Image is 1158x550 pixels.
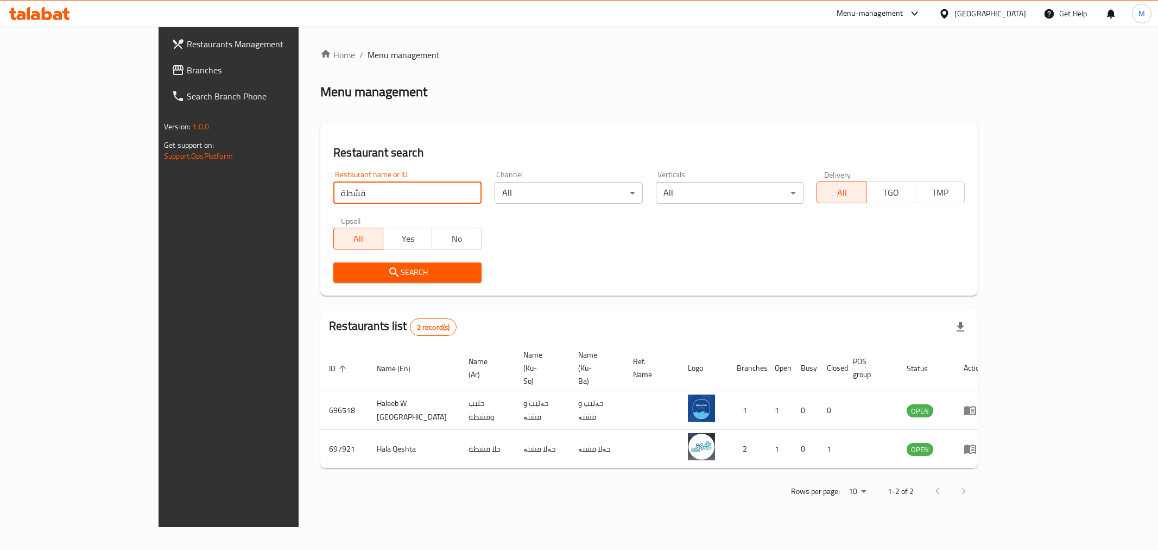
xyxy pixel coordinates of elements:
div: Menu [964,404,984,417]
td: 0 [792,391,818,430]
div: Rows per page: [844,484,870,500]
a: Search Branch Phone [163,83,352,109]
h2: Menu management [320,83,427,101]
button: No [432,228,482,249]
span: POS group [853,355,885,381]
span: Ref. Name [633,355,666,381]
button: Yes [383,228,433,249]
td: حەلا قشتە [569,430,624,468]
span: All [821,185,862,201]
span: Name (Ar) [469,355,502,381]
div: OPEN [907,404,933,417]
p: 1-2 of 2 [888,485,914,498]
td: 1 [766,391,792,430]
span: Name (Ku-So) [523,348,556,387]
td: حەلیب و قشتە [569,391,624,430]
input: Search for restaurant name or ID.. [333,182,482,204]
a: Restaurants Management [163,31,352,57]
div: [GEOGRAPHIC_DATA] [954,8,1026,20]
label: Delivery [824,171,851,178]
button: TGO [866,182,916,203]
img: Haleeb W Qeshta [688,395,715,422]
span: Restaurants Management [187,37,343,51]
span: 2 record(s) [410,322,457,333]
button: All [333,228,383,249]
span: All [338,231,379,247]
span: M [1138,8,1145,20]
th: Open [766,345,792,391]
button: TMP [915,182,965,203]
p: Rows per page: [791,485,840,498]
li: / [359,48,363,61]
th: Action [955,345,992,391]
td: Haleeb W [GEOGRAPHIC_DATA] [368,391,460,430]
span: OPEN [907,405,933,417]
span: No [436,231,477,247]
span: Search Branch Phone [187,90,343,103]
span: OPEN [907,443,933,456]
span: Status [907,362,942,375]
div: Menu-management [837,7,903,20]
th: Closed [818,345,844,391]
div: All [495,182,643,204]
span: Yes [388,231,428,247]
td: 0 [792,430,818,468]
th: Branches [728,345,766,391]
h2: Restaurant search [333,145,965,161]
span: TMP [920,185,960,201]
th: Logo [679,345,728,391]
td: 1 [818,430,844,468]
div: Menu [964,442,984,455]
span: Branches [187,64,343,77]
span: 1.0.0 [192,120,209,134]
td: حلا قشطة [460,430,515,468]
img: Hala Qeshta [688,433,715,460]
td: 2 [728,430,766,468]
td: حەلیب و قشتە [515,391,569,430]
td: 1 [728,391,766,430]
span: TGO [871,185,912,201]
span: Name (En) [377,362,425,375]
table: enhanced table [320,345,992,468]
button: Search [333,262,482,283]
div: All [656,182,804,204]
a: Support.OpsPlatform [164,149,233,163]
td: 0 [818,391,844,430]
th: Busy [792,345,818,391]
td: Hala Qeshta [368,430,460,468]
span: Name (Ku-Ba) [578,348,611,387]
td: حليب وقشطة [460,391,515,430]
span: ID [329,362,350,375]
span: Menu management [368,48,440,61]
nav: breadcrumb [320,48,978,61]
a: Branches [163,57,352,83]
h2: Restaurants list [329,318,457,336]
span: Version: [164,120,191,134]
span: Get support on: [164,138,214,152]
div: Export file [947,314,973,340]
td: حەلا قشتە [515,430,569,468]
label: Upsell [341,217,361,224]
span: Search [342,266,473,279]
button: All [817,182,866,203]
td: 1 [766,430,792,468]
